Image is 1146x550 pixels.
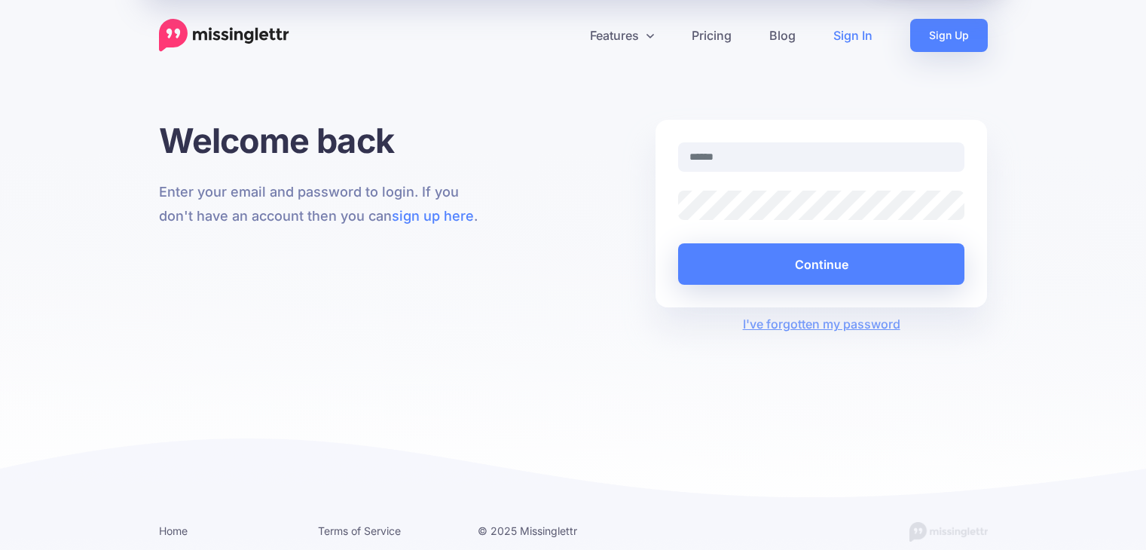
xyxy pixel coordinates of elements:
a: Features [571,19,673,52]
a: sign up here [392,208,474,224]
li: © 2025 Missinglettr [478,521,615,540]
a: Sign In [814,19,891,52]
a: I've forgotten my password [743,316,900,332]
a: Home [159,524,188,537]
h1: Welcome back [159,120,491,161]
a: Blog [750,19,814,52]
p: Enter your email and password to login. If you don't have an account then you can . [159,180,491,228]
a: Sign Up [910,19,988,52]
a: Terms of Service [318,524,401,537]
a: Pricing [673,19,750,52]
button: Continue [678,243,965,285]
